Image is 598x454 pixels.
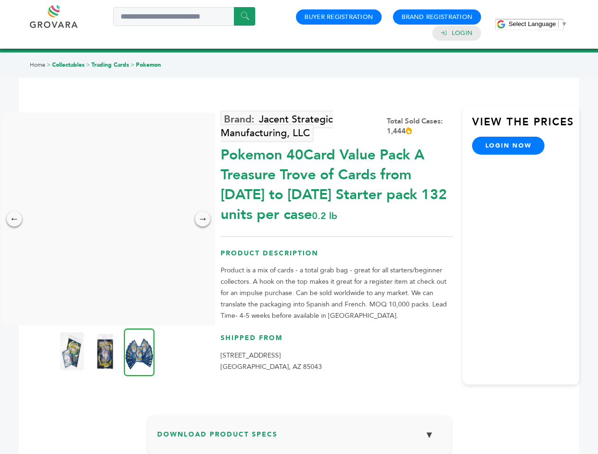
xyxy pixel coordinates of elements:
[221,265,453,322] p: Product is a mix of cards - a total grab bag - great for all starters/beginner collectors. A hook...
[387,116,453,136] div: Total Sold Cases: 1,444
[472,137,545,155] a: login now
[452,29,473,37] a: Login
[157,425,441,452] h3: Download Product Specs
[418,425,441,445] button: ▼
[221,111,333,142] a: Jacent Strategic Manufacturing, LLC
[86,61,90,69] span: >
[47,61,51,69] span: >
[561,20,567,27] span: ▼
[113,7,255,26] input: Search a product or brand...
[52,61,85,69] a: Collectables
[221,350,453,373] p: [STREET_ADDRESS] [GEOGRAPHIC_DATA], AZ 85043
[7,211,22,227] div: ←
[30,61,45,69] a: Home
[509,20,556,27] span: Select Language
[221,140,453,225] div: Pokemon 40Card Value Pack A Treasure Trove of Cards from [DATE] to [DATE] Starter pack 132 units ...
[312,210,337,222] span: 0.2 lb
[221,333,453,350] h3: Shipped From
[558,20,559,27] span: ​
[93,332,117,370] img: Pokemon 40-Card Value Pack – A Treasure Trove of Cards from 1996 to 2024 - Starter pack! 132 unit...
[124,328,155,376] img: Pokemon 40-Card Value Pack – A Treasure Trove of Cards from 1996 to 2024 - Starter pack! 132 unit...
[472,115,579,137] h3: View the Prices
[402,13,473,21] a: Brand Registration
[91,61,129,69] a: Trading Cards
[509,20,567,27] a: Select Language​
[221,249,453,265] h3: Product Description
[60,332,84,370] img: Pokemon 40-Card Value Pack – A Treasure Trove of Cards from 1996 to 2024 - Starter pack! 132 unit...
[136,61,161,69] a: Pokemon
[304,13,373,21] a: Buyer Registration
[195,211,210,227] div: →
[131,61,134,69] span: >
